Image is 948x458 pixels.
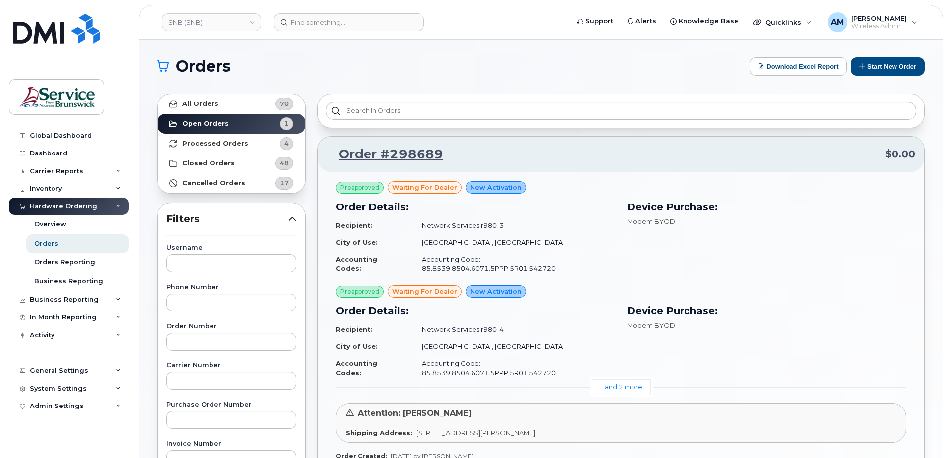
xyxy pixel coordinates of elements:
td: [GEOGRAPHIC_DATA], [GEOGRAPHIC_DATA] [413,338,615,355]
span: 48 [280,158,289,168]
a: Open Orders1 [158,114,305,134]
strong: Open Orders [182,120,229,128]
a: Closed Orders48 [158,153,305,173]
span: [STREET_ADDRESS][PERSON_NAME] [416,429,535,437]
span: Preapproved [340,287,379,296]
a: Processed Orders4 [158,134,305,153]
td: Accounting Code: 85.8539.8504.6071.5PPP.5R01.542720 [413,355,615,381]
strong: Accounting Codes: [336,255,377,273]
span: Modem BYOD [627,217,675,225]
a: Cancelled Orders17 [158,173,305,193]
span: $0.00 [885,147,915,161]
span: 1 [284,119,289,128]
strong: Closed Orders [182,159,235,167]
span: New Activation [470,287,522,296]
input: Search in orders [326,102,916,120]
span: 17 [280,178,289,188]
a: Order #298689 [327,146,443,163]
strong: Accounting Codes: [336,359,377,377]
h3: Device Purchase: [627,304,906,318]
strong: Cancelled Orders [182,179,245,187]
h3: Order Details: [336,200,615,214]
span: 70 [280,99,289,108]
strong: City of Use: [336,342,378,350]
td: [GEOGRAPHIC_DATA], [GEOGRAPHIC_DATA] [413,234,615,251]
span: 4 [284,139,289,148]
span: Modem BYOD [627,321,675,329]
td: Accounting Code: 85.8539.8504.6071.5PPP.5R01.542720 [413,251,615,277]
strong: Recipient: [336,325,372,333]
span: waiting for dealer [392,183,457,192]
span: Orders [176,59,231,74]
label: Invoice Number [166,441,296,447]
label: Phone Number [166,284,296,291]
label: Purchase Order Number [166,402,296,408]
a: All Orders70 [158,94,305,114]
label: Order Number [166,323,296,330]
strong: Shipping Address: [346,429,412,437]
label: Carrier Number [166,362,296,369]
h3: Order Details: [336,304,615,318]
span: Preapproved [340,183,379,192]
a: ...and 2 more [592,379,651,395]
span: Filters [166,212,288,226]
strong: All Orders [182,100,218,108]
strong: City of Use: [336,238,378,246]
button: Start New Order [851,57,925,76]
span: New Activation [470,183,522,192]
strong: Recipient: [336,221,372,229]
h3: Device Purchase: [627,200,906,214]
td: Network Services r980-3 [413,217,615,234]
span: Attention: [PERSON_NAME] [358,408,472,418]
label: Username [166,245,296,251]
td: Network Services r980-4 [413,321,615,338]
strong: Processed Orders [182,140,248,148]
span: waiting for dealer [392,287,457,296]
button: Download Excel Report [750,57,847,76]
